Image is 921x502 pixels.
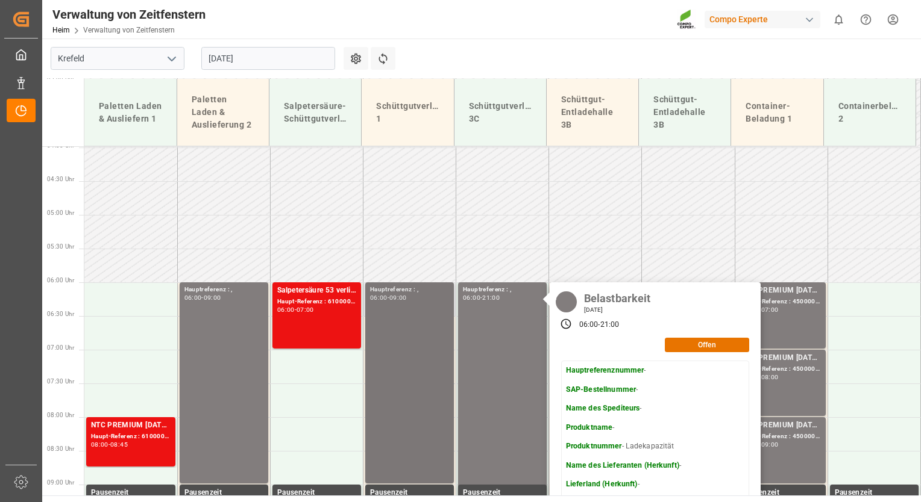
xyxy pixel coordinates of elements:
span: 09:00 Uhr [47,479,74,486]
div: Haupt-Referenz : 4500000157, 2000000004; [742,432,821,442]
span: 06:00 Uhr [47,277,74,284]
div: Pausenzeit [370,487,449,499]
p: - [566,385,708,395]
strong: Produktnummer [566,442,622,450]
div: Pausenzeit [835,487,914,499]
input: Typ zum Suchen/Auswählen [51,47,184,70]
div: Haupt-Referenz : 4500000156, 2000000004; [742,297,821,307]
span: 07:30 Uhr [47,378,74,385]
div: Schüttgutverladehalle 1 [371,95,444,130]
div: Schüttgutverladehalle 3C [464,95,536,130]
div: - [201,295,203,300]
div: Pausenzeit [742,487,821,499]
p: - [566,365,708,376]
div: 07:00 [761,307,779,312]
div: NTC PREMIUM [DATE] 50kg (x25) INT MTO; [91,420,171,432]
div: Hauptreferenz : , [463,285,542,295]
div: 06:00 [370,295,388,300]
div: Haupt-Referenz : 6100000373, 2000000192; 2000000168; 2000000192; [91,432,171,442]
div: NTC PREMIUM [DATE] 25kg (x42) INT; [742,420,821,432]
strong: Name des Spediteurs [566,404,640,412]
div: 07:00 [297,307,314,312]
button: Compo Experte [705,8,825,31]
div: Pausenzeit [277,487,356,499]
div: Containerbeladung 2 [834,95,906,130]
strong: Hauptreferenznummer [566,366,644,374]
div: 06:00 [277,307,295,312]
p: - [566,479,708,490]
div: 09:00 [761,442,779,447]
div: 08:00 [91,442,108,447]
div: Belastbarkeit [580,288,655,306]
span: 08:30 Uhr [47,445,74,452]
span: 08:00 Uhr [47,412,74,418]
div: Salpetersäure-Schüttgutverladung [279,95,351,130]
div: [DATE] [580,306,655,314]
div: 09:00 [204,295,221,300]
div: - [108,442,110,447]
span: 05:00 Uhr [47,209,74,216]
div: NTC PREMIUM [DATE] 25kg (x42) INT; [742,352,821,364]
button: Menü öffnen [162,49,180,68]
div: Hauptreferenz : , [370,285,449,295]
div: Schüttgut-Entladehalle 3B [556,88,629,136]
div: Verwaltung von Zeitfenstern [52,5,206,23]
div: Salpetersäure 53 verlieren; [277,285,356,297]
p: - [566,460,708,471]
p: - [566,403,708,414]
button: Hilfe-Center [852,6,879,33]
div: - [295,307,297,312]
div: Schüttgut-Entladehalle 3B [649,88,721,136]
div: Container-Beladung 1 [741,95,813,130]
strong: Name des Lieferanten (Herkunft) [566,461,679,469]
span: 05:30 Uhr [47,243,74,250]
p: - Ladekapazität [566,441,708,452]
strong: Lieferland (Herkunft) [566,480,638,488]
font: Compo Experte [709,13,768,26]
div: 06:00 [463,295,480,300]
div: 06:00 [184,295,202,300]
div: 06:00 [579,320,599,330]
div: Hauptreferenz : , [184,285,263,295]
div: Pausenzeit [184,487,263,499]
div: 09:00 [389,295,407,300]
div: Paletten Laden & Ausliefern 1 [94,95,167,130]
div: Haupt-Referenz : 6100001093, 2000001003; [277,297,356,307]
div: 21:00 [600,320,620,330]
div: 08:45 [110,442,128,447]
a: Heim [52,26,70,34]
div: Paletten Laden & Auslieferung 2 [187,88,259,136]
div: - [480,295,482,300]
input: TT-MM-JJJJ [201,47,335,70]
div: - [598,320,600,330]
p: - [566,423,708,433]
button: Offen [665,338,749,352]
strong: SAP-Bestellnummer [566,385,636,394]
span: 06:30 Uhr [47,311,74,317]
button: 0 neue Benachrichtigungen anzeigen [825,6,852,33]
strong: Produktname [566,423,612,432]
div: Pausenzeit [91,487,171,499]
span: 07:00 Uhr [47,344,74,351]
img: Screenshot%202023-09-29%20at%2010.02.21.png_1712312052.png [677,9,696,30]
span: 04:30 Uhr [47,176,74,182]
div: Pausenzeit [463,487,542,499]
div: 21:00 [482,295,500,300]
div: 08:00 [761,374,779,380]
div: - [388,295,389,300]
div: Haupt-Referenz : 4500000155, 2000000004; [742,364,821,374]
div: NTC PREMIUM [DATE] 25kg (x42) INT; [742,285,821,297]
